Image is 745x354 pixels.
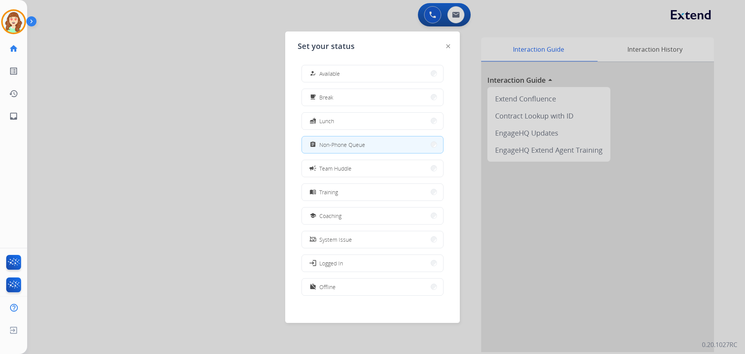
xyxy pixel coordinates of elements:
[319,70,340,78] span: Available
[319,235,352,244] span: System Issue
[298,41,355,52] span: Set your status
[302,89,443,106] button: Break
[310,284,316,290] mat-icon: work_off
[319,212,341,220] span: Coaching
[302,255,443,272] button: Logged In
[446,44,450,48] img: close-button
[319,259,343,267] span: Logged In
[310,141,316,148] mat-icon: assignment
[302,65,443,82] button: Available
[302,160,443,177] button: Team Huddle
[319,141,365,149] span: Non-Phone Queue
[319,164,352,173] span: Team Huddle
[302,279,443,295] button: Offline
[9,112,18,121] mat-icon: inbox
[319,188,338,196] span: Training
[302,184,443,201] button: Training
[9,66,18,76] mat-icon: list_alt
[319,283,336,291] span: Offline
[702,340,737,349] p: 0.20.1027RC
[310,189,316,195] mat-icon: menu_book
[3,11,24,33] img: avatar
[310,213,316,219] mat-icon: school
[319,93,333,101] span: Break
[302,113,443,129] button: Lunch
[302,231,443,248] button: System Issue
[9,44,18,53] mat-icon: home
[9,89,18,98] mat-icon: history
[302,208,443,224] button: Coaching
[310,70,316,77] mat-icon: how_to_reg
[310,118,316,124] mat-icon: fastfood
[310,94,316,101] mat-icon: free_breakfast
[302,136,443,153] button: Non-Phone Queue
[309,259,317,267] mat-icon: login
[319,117,334,125] span: Lunch
[310,236,316,243] mat-icon: phonelink_off
[309,164,317,172] mat-icon: campaign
